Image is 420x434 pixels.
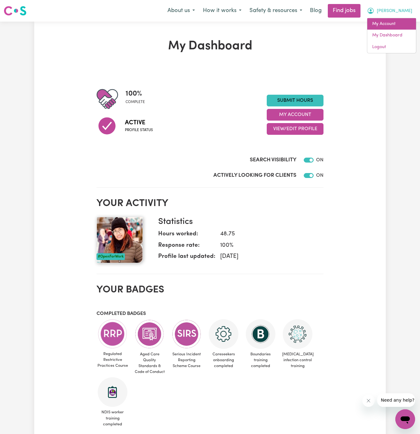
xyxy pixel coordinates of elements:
[97,349,129,371] span: Regulated Restrictive Practices Course
[267,109,323,121] button: My Account
[283,319,312,349] img: CS Academy: COVID-19 Infection Control Training course completed
[367,18,416,30] a: My Account
[125,127,153,133] span: Profile status
[362,395,375,407] iframe: Close message
[245,4,306,17] button: Safety & resources
[4,4,27,18] a: Careseekers logo
[215,252,319,261] dd: [DATE]
[158,217,319,227] h3: Statistics
[367,30,416,41] a: My Dashboard
[367,18,416,53] div: My Account
[4,5,27,16] img: Careseekers logo
[316,173,323,178] span: ON
[97,39,323,54] h1: My Dashboard
[267,95,323,106] a: Submit Hours
[126,99,145,105] span: complete
[135,319,164,349] img: CS Academy: Aged Care Quality Standards & Code of Conduct course completed
[282,349,314,372] span: [MEDICAL_DATA] infection control training
[97,253,125,260] div: #OpenForWork
[215,230,319,239] dd: 48.75
[98,377,127,407] img: CS Academy: Introduction to NDIS Worker Training course completed
[363,4,416,17] button: My Account
[328,4,360,18] a: Find jobs
[158,241,215,253] dt: Response rate:
[126,88,145,99] span: 100 %
[250,156,296,164] label: Search Visibility
[158,252,215,264] dt: Profile last updated:
[316,158,323,163] span: ON
[377,8,412,14] span: [PERSON_NAME]
[97,407,129,430] span: NDIS worker training completed
[199,4,245,17] button: How it works
[245,349,277,372] span: Boundaries training completed
[158,230,215,241] dt: Hours worked:
[97,311,323,317] h3: Completed badges
[213,172,296,180] label: Actively Looking for Clients
[97,217,143,263] img: Your profile picture
[209,319,238,349] img: CS Academy: Careseekers Onboarding course completed
[306,4,325,18] a: Blog
[171,349,203,372] span: Serious Incident Reporting Scheme Course
[267,123,323,135] button: View/Edit Profile
[134,349,166,378] span: Aged Care Quality Standards & Code of Conduct
[395,409,415,429] iframe: Button to launch messaging window
[172,319,201,349] img: CS Academy: Serious Incident Reporting Scheme course completed
[377,393,415,407] iframe: Message from company
[367,41,416,53] a: Logout
[98,319,127,349] img: CS Academy: Regulated Restrictive Practices course completed
[97,284,323,296] h2: Your badges
[246,319,275,349] img: CS Academy: Boundaries in care and support work course completed
[163,4,199,17] button: About us
[125,118,153,127] span: Active
[97,198,323,209] h2: Your activity
[126,88,150,110] div: Profile completeness: 100%
[208,349,240,372] span: Careseekers onboarding completed
[215,241,319,250] dd: 100 %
